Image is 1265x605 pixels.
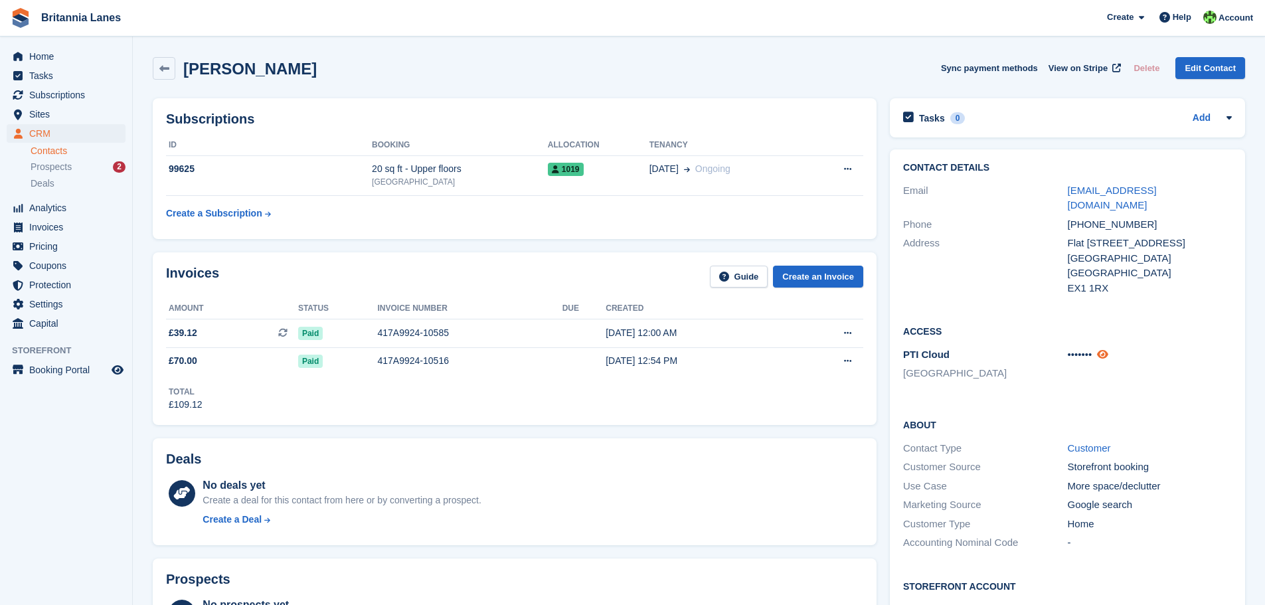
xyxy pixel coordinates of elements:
[183,60,317,78] h2: [PERSON_NAME]
[203,477,481,493] div: No deals yet
[7,199,126,217] a: menu
[378,354,562,368] div: 417A9924-10516
[1068,251,1232,266] div: [GEOGRAPHIC_DATA]
[29,295,109,313] span: Settings
[1068,185,1157,211] a: [EMAIL_ADDRESS][DOMAIN_NAME]
[7,105,126,124] a: menu
[203,513,481,527] a: Create a Deal
[7,314,126,333] a: menu
[166,207,262,220] div: Create a Subscription
[649,162,679,176] span: [DATE]
[36,7,126,29] a: Britannia Lanes
[1219,11,1253,25] span: Account
[606,298,791,319] th: Created
[903,349,950,360] span: PTI Cloud
[1203,11,1217,24] img: Robert Parr
[649,135,809,156] th: Tenancy
[113,161,126,173] div: 2
[695,163,730,174] span: Ongoing
[1068,460,1232,475] div: Storefront booking
[166,298,298,319] th: Amount
[903,324,1232,337] h2: Access
[29,256,109,275] span: Coupons
[169,386,203,398] div: Total
[29,199,109,217] span: Analytics
[1049,62,1108,75] span: View on Stripe
[29,218,109,236] span: Invoices
[1128,57,1165,79] button: Delete
[606,354,791,368] div: [DATE] 12:54 PM
[1068,266,1232,281] div: [GEOGRAPHIC_DATA]
[1068,281,1232,296] div: EX1 1RX
[298,327,323,340] span: Paid
[562,298,606,319] th: Due
[903,460,1067,475] div: Customer Source
[166,112,863,127] h2: Subscriptions
[903,517,1067,532] div: Customer Type
[31,160,126,174] a: Prospects 2
[203,513,262,527] div: Create a Deal
[29,237,109,256] span: Pricing
[1175,57,1245,79] a: Edit Contact
[7,256,126,275] a: menu
[1068,217,1232,232] div: [PHONE_NUMBER]
[372,176,548,188] div: [GEOGRAPHIC_DATA]
[1068,442,1111,454] a: Customer
[11,8,31,28] img: stora-icon-8386f47178a22dfd0bd8f6a31ec36ba5ce8667c1dd55bd0f319d3a0aa187defe.svg
[298,355,323,368] span: Paid
[31,161,72,173] span: Prospects
[903,418,1232,431] h2: About
[1068,517,1232,532] div: Home
[203,493,481,507] div: Create a deal for this contact from here or by converting a prospect.
[903,535,1067,551] div: Accounting Nominal Code
[7,86,126,104] a: menu
[378,326,562,340] div: 417A9924-10585
[773,266,863,288] a: Create an Invoice
[110,362,126,378] a: Preview store
[29,361,109,379] span: Booking Portal
[7,295,126,313] a: menu
[31,177,126,191] a: Deals
[1043,57,1124,79] a: View on Stripe
[29,66,109,85] span: Tasks
[298,298,378,319] th: Status
[903,163,1232,173] h2: Contact Details
[169,326,197,340] span: £39.12
[548,135,649,156] th: Allocation
[29,86,109,104] span: Subscriptions
[29,105,109,124] span: Sites
[166,266,219,288] h2: Invoices
[1068,349,1092,360] span: •••••••
[31,177,54,190] span: Deals
[166,162,372,176] div: 99625
[7,124,126,143] a: menu
[29,276,109,294] span: Protection
[12,344,132,357] span: Storefront
[7,218,126,236] a: menu
[378,298,562,319] th: Invoice number
[1173,11,1191,24] span: Help
[166,572,230,587] h2: Prospects
[903,479,1067,494] div: Use Case
[903,497,1067,513] div: Marketing Source
[919,112,945,124] h2: Tasks
[548,163,584,176] span: 1019
[166,201,271,226] a: Create a Subscription
[1193,111,1211,126] a: Add
[903,366,1067,381] li: [GEOGRAPHIC_DATA]
[1068,497,1232,513] div: Google search
[29,47,109,66] span: Home
[166,135,372,156] th: ID
[903,579,1232,592] h2: Storefront Account
[606,326,791,340] div: [DATE] 12:00 AM
[941,57,1038,79] button: Sync payment methods
[166,452,201,467] h2: Deals
[169,398,203,412] div: £109.12
[7,237,126,256] a: menu
[710,266,768,288] a: Guide
[372,162,548,176] div: 20 sq ft - Upper floors
[29,124,109,143] span: CRM
[7,276,126,294] a: menu
[7,361,126,379] a: menu
[29,314,109,333] span: Capital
